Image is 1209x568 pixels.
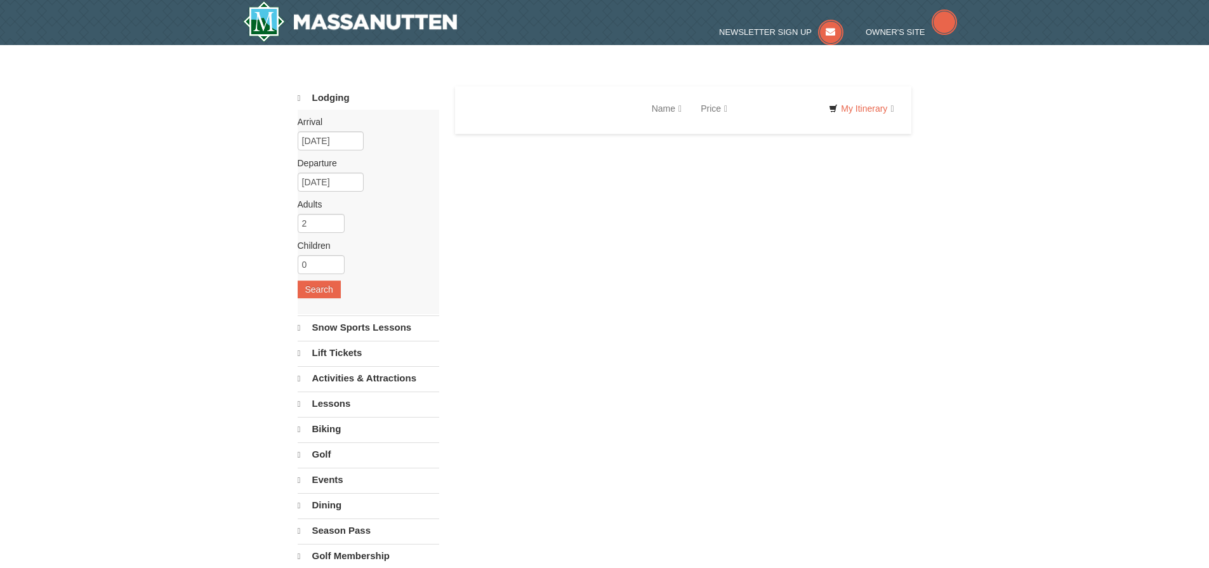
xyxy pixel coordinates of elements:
a: Name [642,96,691,121]
a: My Itinerary [821,99,902,118]
label: Arrival [298,116,430,128]
a: Owner's Site [866,27,957,37]
img: Massanutten Resort Logo [243,1,458,42]
a: Golf [298,442,439,466]
span: Newsletter Sign Up [719,27,812,37]
label: Departure [298,157,430,169]
a: Lessons [298,392,439,416]
a: Lift Tickets [298,341,439,365]
a: Biking [298,417,439,441]
a: Price [691,96,737,121]
a: Season Pass [298,518,439,543]
label: Adults [298,198,430,211]
a: Activities & Attractions [298,366,439,390]
a: Events [298,468,439,492]
button: Search [298,281,341,298]
label: Children [298,239,430,252]
a: Golf Membership [298,544,439,568]
a: Lodging [298,86,439,110]
a: Dining [298,493,439,517]
a: Massanutten Resort [243,1,458,42]
span: Owner's Site [866,27,925,37]
a: Newsletter Sign Up [719,27,843,37]
a: Snow Sports Lessons [298,315,439,340]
